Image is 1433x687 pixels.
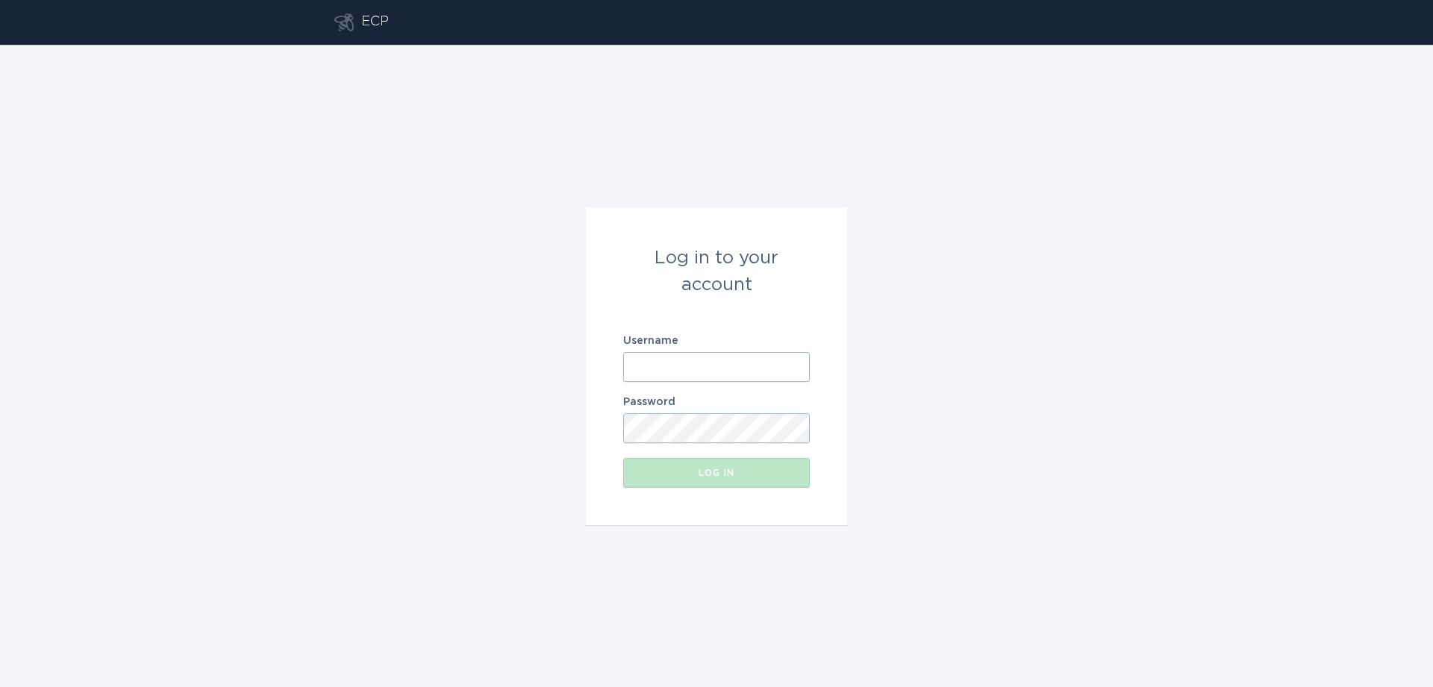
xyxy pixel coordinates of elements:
[361,13,389,31] div: ECP
[623,336,810,346] label: Username
[623,458,810,488] button: Log in
[623,397,810,407] label: Password
[623,245,810,298] div: Log in to your account
[631,468,802,477] div: Log in
[334,13,354,31] button: Go to dashboard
